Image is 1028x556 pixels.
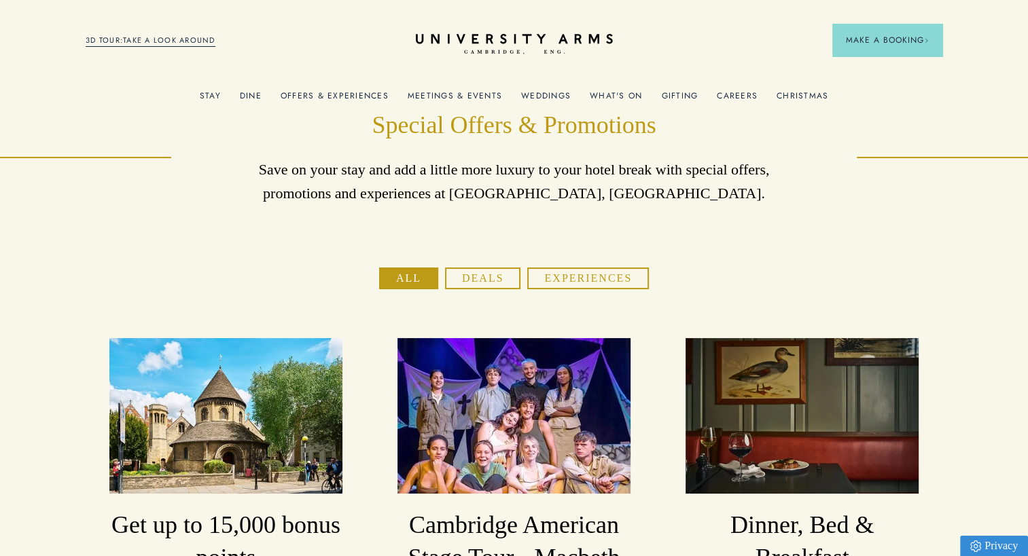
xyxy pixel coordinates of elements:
a: Privacy [960,536,1028,556]
img: image-c8454d006a76c629cd640f06d64df91d64b6d178-2880x1180-heif [397,338,631,494]
button: Experiences [527,267,649,289]
a: Stay [200,91,221,109]
img: Arrow icon [924,38,929,43]
img: image-a169143ac3192f8fe22129d7686b8569f7c1e8bc-2500x1667-jpg [109,338,343,494]
a: Gifting [661,91,698,109]
a: Offers & Experiences [281,91,389,109]
a: Christmas [777,91,828,109]
a: What's On [590,91,642,109]
img: Privacy [970,540,981,552]
button: Deals [445,267,521,289]
button: All [379,267,438,289]
p: Save on your stay and add a little more luxury to your hotel break with special offers, promotion... [257,157,771,205]
a: Careers [717,91,758,109]
a: Dine [240,91,262,109]
h1: Special Offers & Promotions [257,109,771,142]
a: Weddings [521,91,571,109]
a: Home [416,34,613,55]
a: 3D TOUR:TAKE A LOOK AROUND [86,35,215,47]
button: Make a BookingArrow icon [832,24,942,56]
span: Make a Booking [846,34,929,46]
a: Meetings & Events [408,91,502,109]
img: image-a84cd6be42fa7fc105742933f10646be5f14c709-3000x2000-jpg [686,338,919,494]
